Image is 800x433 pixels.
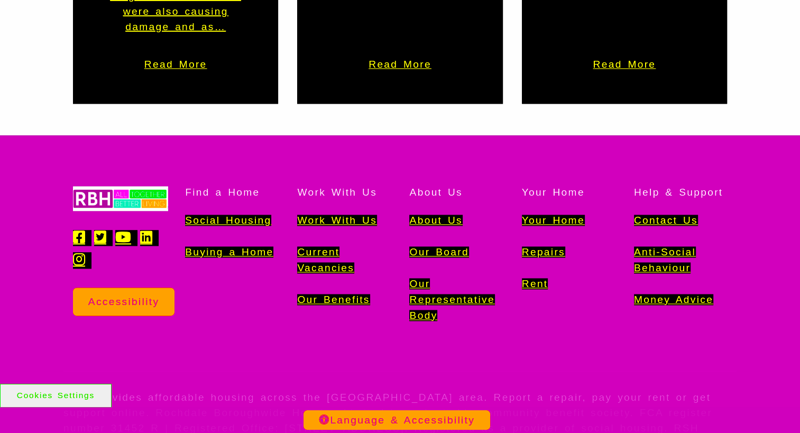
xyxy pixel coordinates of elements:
a: Contact Us [634,215,698,226]
a: Social Housing - open in a new tab [185,215,271,226]
a: Our Representative Body [409,278,494,321]
button: Language & Accessibility [304,410,490,430]
span: Read More [353,51,446,79]
a: Current Vacancies [297,246,354,273]
a: Our Board [409,246,468,257]
span: Your Home [522,187,585,198]
img: RBH [73,186,168,210]
a: Your Home [522,215,585,226]
a: Repairs [522,246,565,257]
span: About Us [409,187,462,198]
a: Anti-Social Behaviour [634,246,696,273]
span: Read More [578,51,671,79]
span: Work With Us [297,187,377,198]
a: About Us [409,215,462,226]
span: Find a Home [185,187,260,198]
a: Rent [522,278,548,289]
a: Buying a Home [185,246,273,257]
a: Work With Us [297,215,377,226]
a: Money Advice [634,294,713,305]
button: Accessibility [73,288,174,316]
a: Our Benefits [297,294,370,305]
span: Read More [129,51,222,79]
span: Help & Support [634,187,723,198]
